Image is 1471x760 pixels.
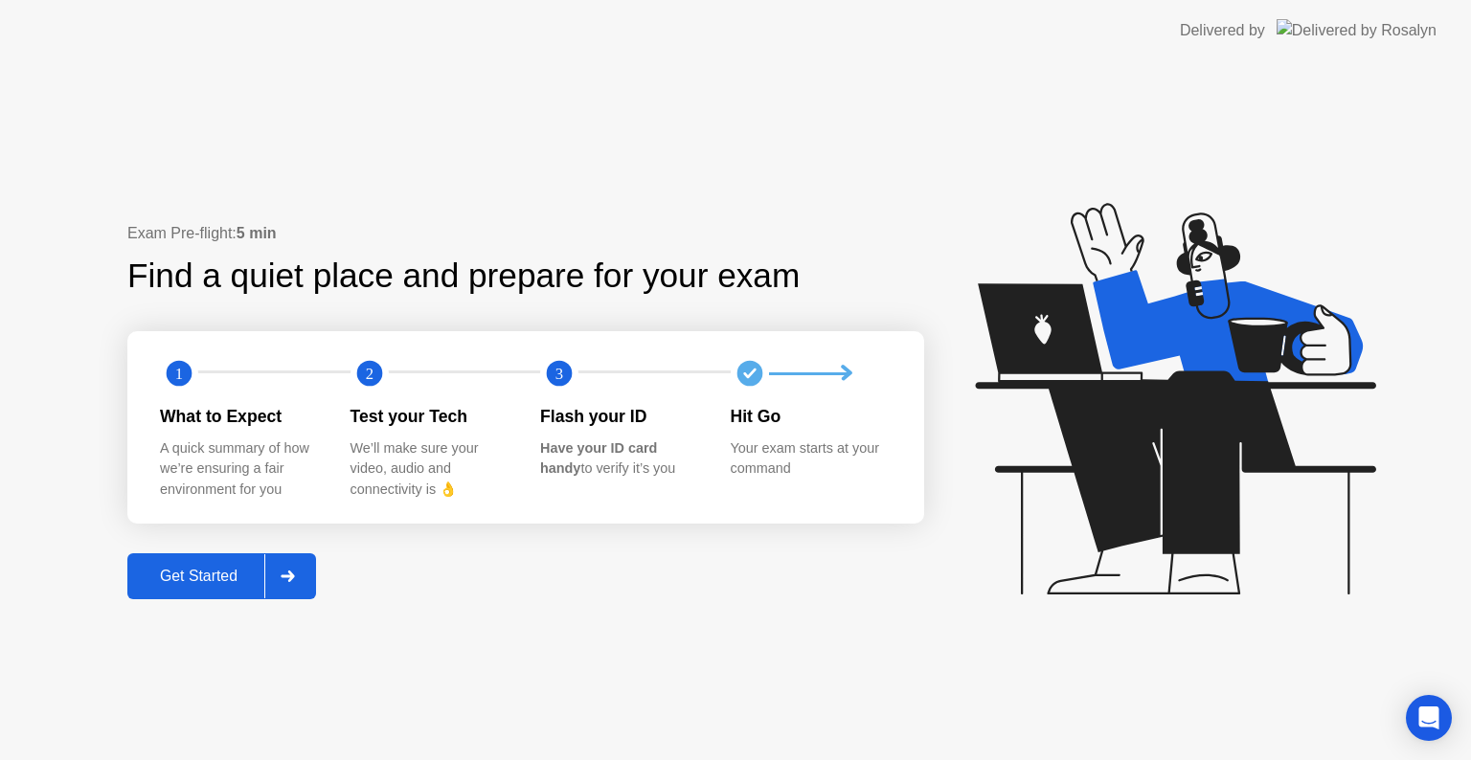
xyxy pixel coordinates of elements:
div: What to Expect [160,404,320,429]
div: A quick summary of how we’re ensuring a fair environment for you [160,438,320,501]
div: Open Intercom Messenger [1406,695,1452,741]
div: to verify it’s you [540,438,700,480]
div: Exam Pre-flight: [127,222,924,245]
div: Delivered by [1180,19,1265,42]
div: We’ll make sure your video, audio and connectivity is 👌 [351,438,510,501]
b: 5 min [237,225,277,241]
div: Test your Tech [351,404,510,429]
img: Delivered by Rosalyn [1277,19,1437,41]
div: Your exam starts at your command [731,438,891,480]
text: 1 [175,365,183,383]
div: Get Started [133,568,264,585]
div: Hit Go [731,404,891,429]
button: Get Started [127,553,316,599]
div: Find a quiet place and prepare for your exam [127,251,803,302]
text: 2 [365,365,373,383]
div: Flash your ID [540,404,700,429]
b: Have your ID card handy [540,440,657,477]
text: 3 [555,365,563,383]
